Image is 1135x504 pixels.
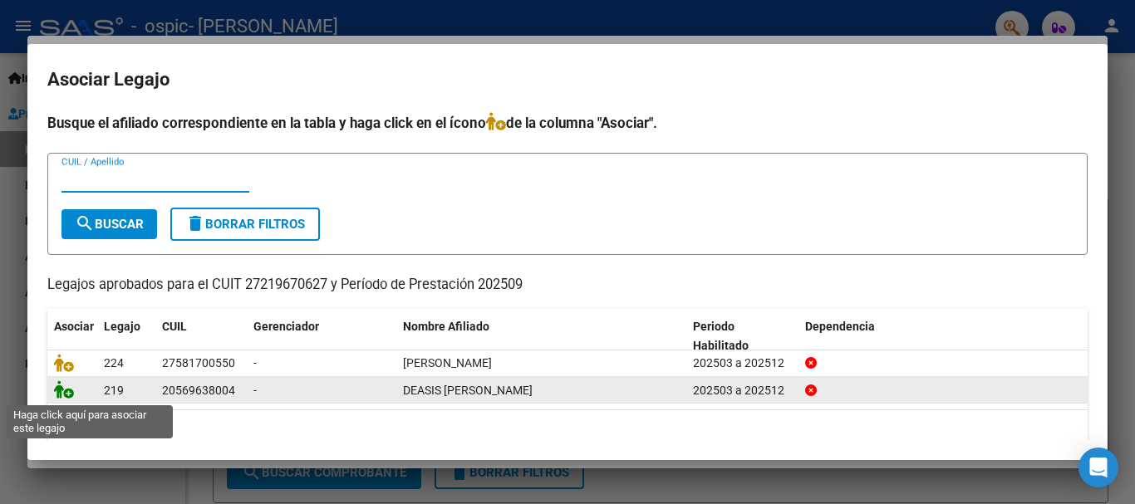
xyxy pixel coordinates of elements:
[104,356,124,369] span: 224
[1078,448,1118,487] div: Open Intercom Messenger
[47,309,97,364] datatable-header-cell: Asociar
[47,275,1088,296] p: Legajos aprobados para el CUIT 27219670627 y Período de Prestación 202509
[247,309,396,364] datatable-header-cell: Gerenciador
[185,217,305,232] span: Borrar Filtros
[253,320,319,333] span: Gerenciador
[162,354,235,373] div: 27581700550
[97,309,155,364] datatable-header-cell: Legajo
[75,217,144,232] span: Buscar
[253,384,257,397] span: -
[403,320,489,333] span: Nombre Afiliado
[47,112,1088,134] h4: Busque el afiliado correspondiente en la tabla y haga click en el ícono de la columna "Asociar".
[162,381,235,400] div: 20569638004
[403,384,533,397] span: DEASIS BENICIO ADRIAN
[805,320,875,333] span: Dependencia
[693,354,792,373] div: 202503 a 202512
[253,356,257,369] span: -
[155,309,247,364] datatable-header-cell: CUIL
[693,381,792,400] div: 202503 a 202512
[54,320,94,333] span: Asociar
[75,213,95,233] mat-icon: search
[403,356,492,369] span: PULZONI MARTINA AMPARO
[47,64,1088,95] h2: Asociar Legajo
[61,209,157,239] button: Buscar
[104,384,124,397] span: 219
[162,320,187,333] span: CUIL
[170,208,320,241] button: Borrar Filtros
[185,213,205,233] mat-icon: delete
[396,309,686,364] datatable-header-cell: Nombre Afiliado
[104,320,140,333] span: Legajo
[798,309,1088,364] datatable-header-cell: Dependencia
[47,410,1088,452] div: 2 registros
[693,320,749,352] span: Periodo Habilitado
[686,309,798,364] datatable-header-cell: Periodo Habilitado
